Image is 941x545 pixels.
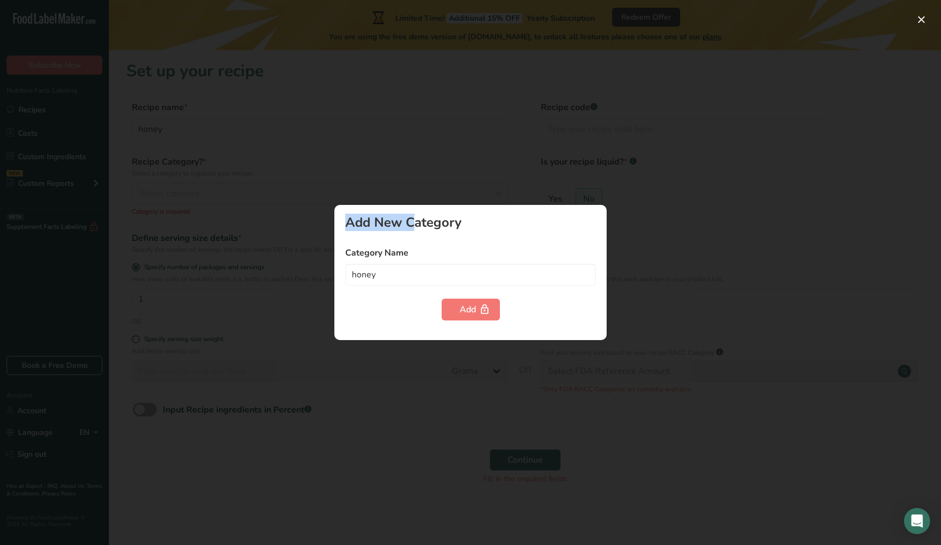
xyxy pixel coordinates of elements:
div: Add [460,303,482,316]
label: Category Name [345,246,596,259]
div: Open Intercom Messenger [904,508,930,534]
button: Add [442,299,500,320]
div: Add New Category [345,216,596,229]
input: Type your category name here [345,264,596,286]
